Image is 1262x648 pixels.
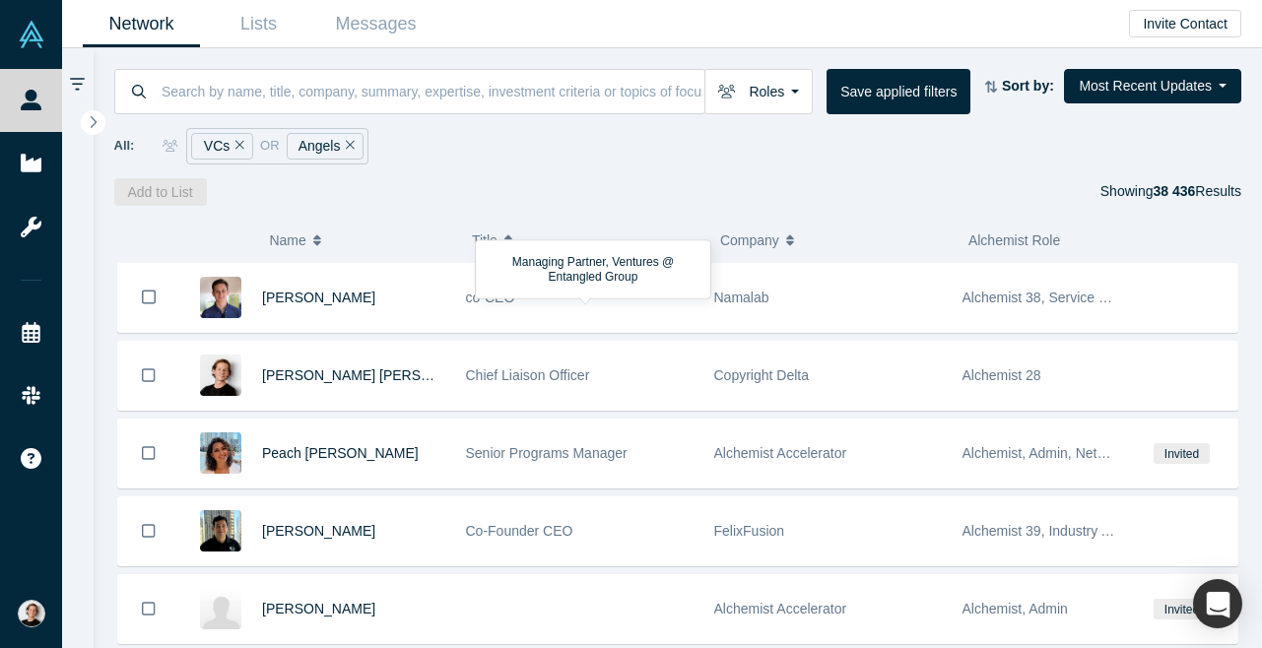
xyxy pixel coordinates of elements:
[720,220,779,261] span: Company
[262,601,375,616] a: [PERSON_NAME]
[260,136,280,156] span: or
[963,367,1041,383] span: Alchemist 28
[200,277,241,318] img: Andres Meiners's Profile Image
[262,445,419,461] a: Peach [PERSON_NAME]
[704,69,813,114] button: Roles
[262,290,375,305] a: [PERSON_NAME]
[714,523,785,539] span: FelixFusion
[160,68,704,114] input: Search by name, title, company, summary, expertise, investment criteria or topics of focus
[1153,183,1195,199] strong: 38 436
[200,1,317,47] a: Lists
[200,510,241,551] img: Ashkan Yousefi's Profile Image
[118,342,179,410] button: Bookmark
[466,523,573,539] span: Co-Founder CEO
[466,367,590,383] span: Chief Liaison Officer
[1154,599,1209,619] span: Invited
[118,497,179,565] button: Bookmark
[1129,10,1241,37] button: Invite Contact
[262,367,493,383] a: [PERSON_NAME] [PERSON_NAME]
[269,220,451,261] button: Name
[114,178,207,206] button: Add to List
[827,69,970,114] button: Save applied filters
[720,220,948,261] button: Company
[118,263,179,332] button: Bookmark
[200,355,241,396] img: Turo Pekari's Profile Image
[963,601,1068,616] span: Alchemist, Admin
[200,588,241,629] img: Anna Sanchez's Profile Image
[1100,178,1241,206] div: Showing
[340,135,355,158] button: Remove Filter
[714,445,847,461] span: Alchemist Accelerator
[714,367,810,383] span: Copyright Delta
[269,220,305,261] span: Name
[200,432,241,474] img: Peach Nashed's Profile Image
[714,290,769,305] span: Namalab
[18,600,45,627] img: Turo Pekari's Account
[287,133,365,160] div: Angels
[1154,443,1209,464] span: Invited
[963,445,1127,461] span: Alchemist, Admin, Network
[466,445,628,461] span: Senior Programs Manager
[317,1,434,47] a: Messages
[230,135,244,158] button: Remove Filter
[1064,69,1241,103] button: Most Recent Updates
[191,133,253,160] div: VCs
[18,21,45,48] img: Alchemist Vault Logo
[83,1,200,47] a: Network
[118,420,179,487] button: Bookmark
[466,290,515,305] span: co-CEO
[968,232,1060,248] span: Alchemist Role
[1153,183,1241,199] span: Results
[114,136,135,156] span: All:
[1002,78,1054,94] strong: Sort by:
[472,220,699,261] button: Title
[118,575,179,643] button: Bookmark
[714,601,847,616] span: Alchemist Accelerator
[262,523,375,539] a: [PERSON_NAME]
[472,220,498,261] span: Title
